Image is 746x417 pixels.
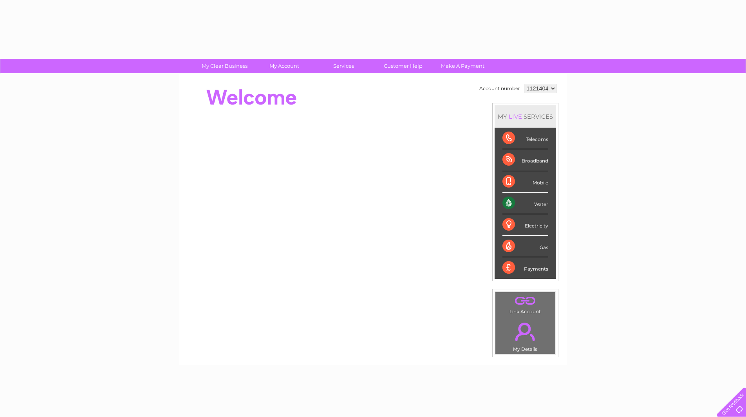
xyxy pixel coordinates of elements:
[497,294,553,308] a: .
[495,292,556,316] td: Link Account
[502,257,548,278] div: Payments
[502,149,548,171] div: Broadband
[495,316,556,354] td: My Details
[495,105,556,128] div: MY SERVICES
[311,59,376,73] a: Services
[430,59,495,73] a: Make A Payment
[502,171,548,193] div: Mobile
[371,59,435,73] a: Customer Help
[502,128,548,149] div: Telecoms
[497,318,553,345] a: .
[502,193,548,214] div: Water
[507,113,524,120] div: LIVE
[502,214,548,236] div: Electricity
[192,59,257,73] a: My Clear Business
[502,236,548,257] div: Gas
[252,59,316,73] a: My Account
[477,82,522,95] td: Account number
